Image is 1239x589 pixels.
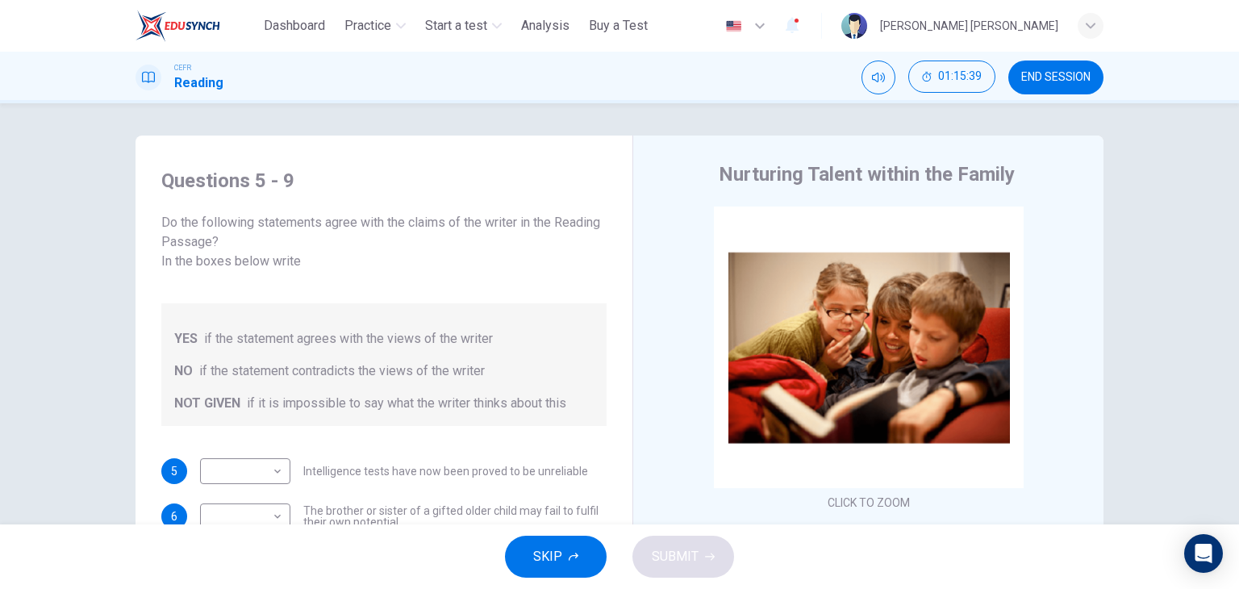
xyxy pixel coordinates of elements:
[199,361,485,381] span: if the statement contradicts the views of the writer
[861,61,895,94] div: Mute
[264,16,325,36] span: Dashboard
[174,62,191,73] span: CEFR
[419,11,508,40] button: Start a test
[303,466,588,477] span: Intelligence tests have now been proved to be unreliable
[582,11,654,40] button: Buy a Test
[161,252,607,271] div: In the boxes below write
[174,73,223,93] h1: Reading
[425,16,487,36] span: Start a test
[174,329,198,349] span: YES
[136,10,257,42] a: ELTC logo
[908,61,995,94] div: Hide
[174,394,240,413] span: NOT GIVEN
[338,11,412,40] button: Practice
[174,361,193,381] span: NO
[1184,534,1223,573] div: Open Intercom Messenger
[303,505,607,528] span: The brother or sister of a gifted older child may fail to fulfil their own potential
[1008,61,1103,94] button: END SESSION
[161,168,607,194] h4: Questions 5 - 9
[880,16,1058,36] div: [PERSON_NAME] [PERSON_NAME]
[719,161,1015,187] h4: Nurturing Talent within the Family
[204,329,493,349] span: if the statement agrees with the views of the writer
[724,20,744,32] img: en
[171,511,177,522] span: 6
[257,11,332,40] button: Dashboard
[136,10,220,42] img: ELTC logo
[533,545,562,568] span: SKIP
[589,16,648,36] span: Buy a Test
[908,61,995,93] button: 01:15:39
[938,70,982,83] span: 01:15:39
[1021,71,1091,84] span: END SESSION
[505,536,607,578] button: SKIP
[161,213,607,271] span: Do the following statements agree with the claims of the writer in the Reading Passage?
[521,16,569,36] span: Analysis
[247,394,566,413] span: if it is impossible to say what the writer thinks about this
[841,13,867,39] img: Profile picture
[344,16,391,36] span: Practice
[515,11,576,40] button: Analysis
[171,466,177,477] span: 5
